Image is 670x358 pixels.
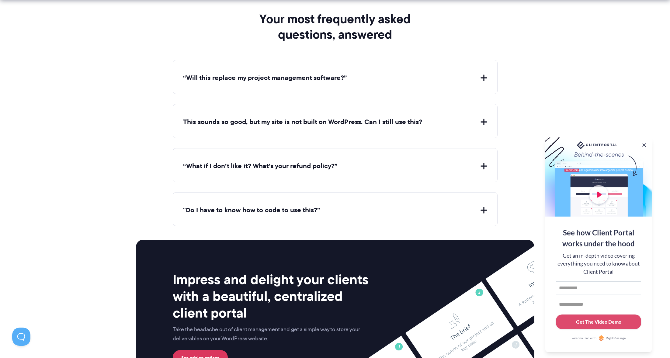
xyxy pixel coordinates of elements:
[606,336,626,341] span: RightMessage
[556,335,641,341] a: Personalized withRightMessage
[571,336,596,341] span: Personalized with
[183,206,487,215] button: "Do I have to know how to code to use this?”
[183,162,487,171] button: “What if I don’t like it? What’s your refund policy?”
[556,252,641,276] div: Get an in-depth video covering everything you need to know about Client Portal
[576,318,621,325] div: Get The Video Demo
[240,11,430,42] h2: Your most frequently asked questions, answered
[173,271,373,322] h2: Impress and delight your clients with a beautiful, centralized client portal
[598,335,604,341] img: Personalized with RightMessage
[183,117,487,127] button: This sounds so good, but my site is not built on WordPress. Can I still use this?
[183,73,487,83] button: “Will this replace my project management software?”
[173,325,373,343] p: Take the headache out of client management and get a simple way to store your deliverables on you...
[12,328,30,346] iframe: Toggle Customer Support
[556,315,641,329] button: Get The Video Demo
[556,227,641,249] div: See how Client Portal works under the hood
